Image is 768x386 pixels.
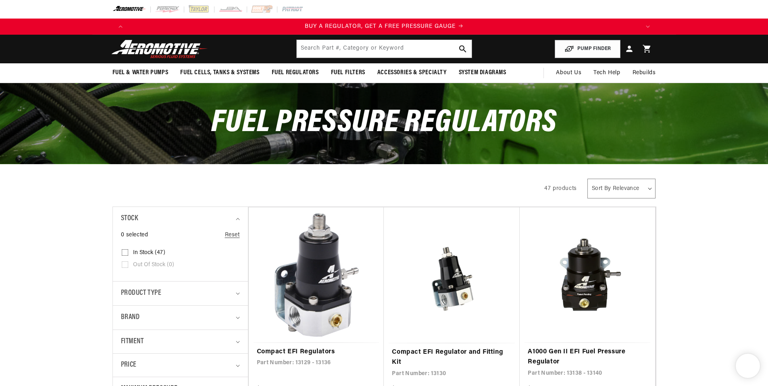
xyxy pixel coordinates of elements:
[225,231,240,240] a: Reset
[454,40,472,58] button: search button
[112,69,169,77] span: Fuel & Water Pumps
[305,23,456,29] span: BUY A REGULATOR, GET A FREE PRESSURE GAUGE
[593,69,620,77] span: Tech Help
[121,360,137,371] span: Price
[257,347,376,357] a: Compact EFI Regulators
[106,63,175,82] summary: Fuel & Water Pumps
[180,69,259,77] span: Fuel Cells, Tanks & Systems
[459,69,506,77] span: System Diagrams
[121,288,162,299] span: Product type
[121,330,240,354] summary: Fitment (0 selected)
[133,261,174,269] span: Out of stock (0)
[121,306,240,330] summary: Brand (0 selected)
[121,231,148,240] span: 0 selected
[133,249,165,257] span: In stock (47)
[174,63,265,82] summary: Fuel Cells, Tanks & Systems
[121,336,144,348] span: Fitment
[325,63,371,82] summary: Fuel Filters
[633,69,656,77] span: Rebuilds
[626,63,662,83] summary: Rebuilds
[371,63,453,82] summary: Accessories & Specialty
[129,22,640,31] div: Announcement
[112,19,129,35] button: Translation missing: en.sections.announcements.previous_announcement
[272,69,319,77] span: Fuel Regulators
[129,22,640,31] div: 1 of 4
[528,347,647,367] a: A1000 Gen II EFI Fuel Pressure Regulator
[331,69,365,77] span: Fuel Filters
[121,282,240,305] summary: Product type (0 selected)
[550,63,587,83] a: About Us
[297,40,472,58] input: Search by Part Number, Category or Keyword
[377,69,447,77] span: Accessories & Specialty
[121,354,240,377] summary: Price
[544,186,577,192] span: 47 products
[453,63,512,82] summary: System Diagrams
[640,19,656,35] button: Translation missing: en.sections.announcements.next_announcement
[556,70,581,76] span: About Us
[392,347,512,368] a: Compact EFI Regulator and Fitting Kit
[121,312,140,323] span: Brand
[121,213,138,225] span: Stock
[266,63,325,82] summary: Fuel Regulators
[587,63,626,83] summary: Tech Help
[92,19,676,35] slideshow-component: Translation missing: en.sections.announcements.announcement_bar
[121,207,240,231] summary: Stock (0 selected)
[211,107,556,139] span: Fuel Pressure Regulators
[109,40,210,58] img: Aeromotive
[555,40,620,58] button: PUMP FINDER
